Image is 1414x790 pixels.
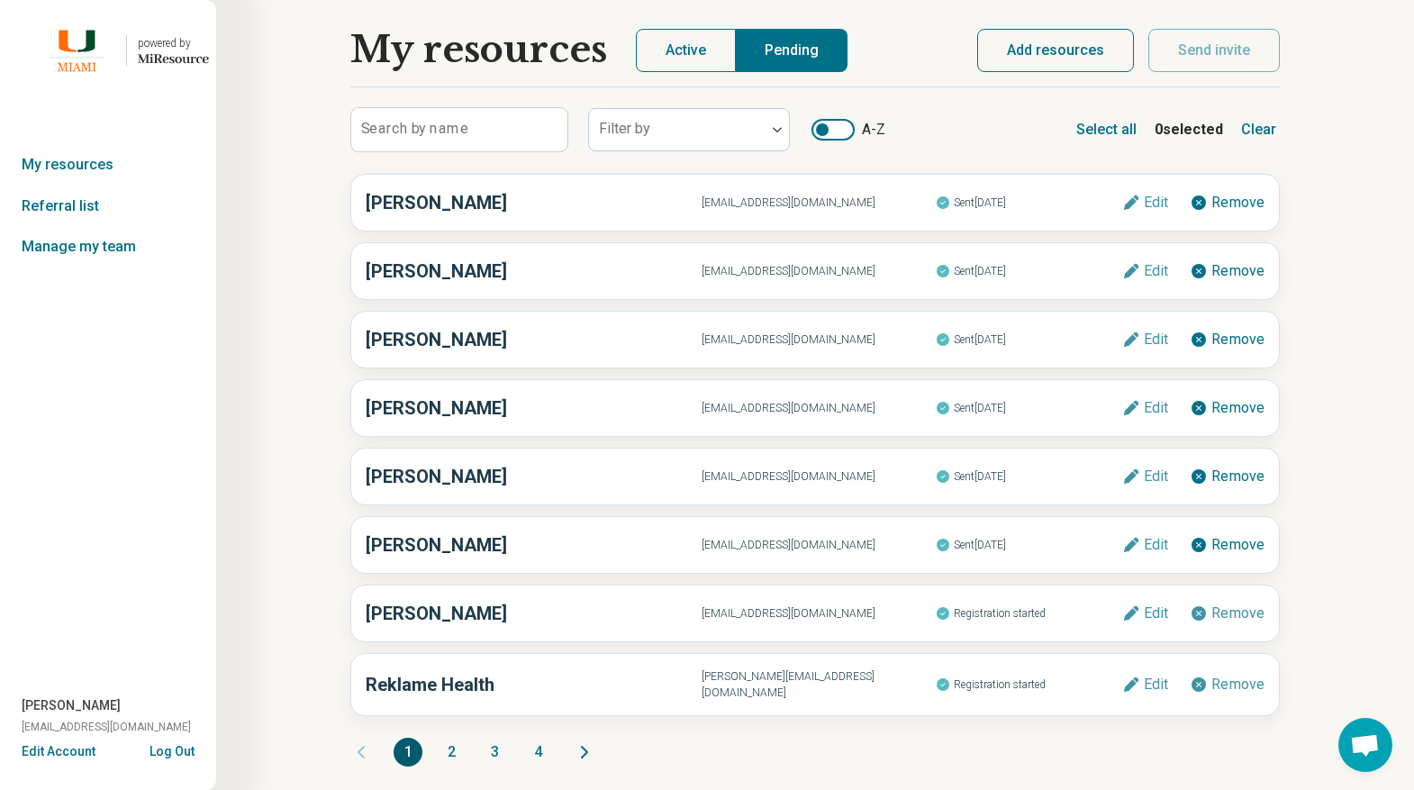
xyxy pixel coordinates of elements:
[480,738,509,767] button: 3
[366,463,702,490] h3: [PERSON_NAME]
[936,465,1122,488] span: Sent [DATE]
[1190,194,1264,212] button: Remove
[936,259,1122,283] span: Sent [DATE]
[150,742,195,757] button: Log Out
[1144,264,1168,278] span: Edit
[702,400,935,416] span: [EMAIL_ADDRESS][DOMAIN_NAME]
[1148,29,1280,72] button: Send invite
[1211,606,1264,621] span: Remove
[1122,262,1168,280] button: Edit
[702,537,935,553] span: [EMAIL_ADDRESS][DOMAIN_NAME]
[1211,677,1264,692] span: Remove
[1122,604,1168,622] button: Edit
[1190,604,1264,622] button: Remove
[366,258,702,285] h3: [PERSON_NAME]
[1211,401,1264,415] span: Remove
[1144,332,1168,347] span: Edit
[1122,536,1168,554] button: Edit
[366,671,702,698] h3: Reklame Health
[366,326,702,353] h3: [PERSON_NAME]
[366,600,702,627] h3: [PERSON_NAME]
[1144,677,1168,692] span: Edit
[1190,676,1264,694] button: Remove
[138,35,209,51] div: powered by
[7,29,209,72] a: University of Miamipowered by
[39,29,115,72] img: University of Miami
[1122,676,1168,694] button: Edit
[361,122,468,136] label: Search by name
[394,738,422,767] button: 1
[1190,331,1264,349] button: Remove
[936,602,1122,625] span: Registration started
[366,531,702,558] h3: [PERSON_NAME]
[366,189,702,216] h3: [PERSON_NAME]
[736,29,847,72] button: Pending
[1190,262,1264,280] button: Remove
[1190,536,1264,554] button: Remove
[1190,399,1264,417] button: Remove
[1144,469,1168,484] span: Edit
[936,533,1122,557] span: Sent [DATE]
[1190,468,1264,486] button: Remove
[22,696,121,715] span: [PERSON_NAME]
[1073,115,1140,144] button: Select all
[1144,606,1168,621] span: Edit
[1211,195,1264,210] span: Remove
[936,328,1122,351] span: Sent [DATE]
[702,331,935,348] span: [EMAIL_ADDRESS][DOMAIN_NAME]
[1144,401,1168,415] span: Edit
[366,395,702,422] h3: [PERSON_NAME]
[1237,115,1280,144] button: Clear
[22,719,191,735] span: [EMAIL_ADDRESS][DOMAIN_NAME]
[702,263,935,279] span: [EMAIL_ADDRESS][DOMAIN_NAME]
[1211,469,1264,484] span: Remove
[702,468,935,485] span: [EMAIL_ADDRESS][DOMAIN_NAME]
[1211,332,1264,347] span: Remove
[1338,718,1392,772] div: Open chat
[636,29,736,72] button: Active
[811,119,885,141] label: A-Z
[936,191,1122,214] span: Sent [DATE]
[702,668,935,701] span: [PERSON_NAME][EMAIL_ADDRESS][DOMAIN_NAME]
[702,605,935,622] span: [EMAIL_ADDRESS][DOMAIN_NAME]
[977,29,1134,72] button: Add resources
[936,396,1122,420] span: Sent [DATE]
[1122,194,1168,212] button: Edit
[1122,468,1168,486] button: Edit
[574,738,595,767] button: Next page
[437,738,466,767] button: 2
[702,195,935,211] span: [EMAIL_ADDRESS][DOMAIN_NAME]
[1211,538,1264,552] span: Remove
[22,742,95,761] button: Edit Account
[599,120,650,137] label: Filter by
[1144,195,1168,210] span: Edit
[1144,538,1168,552] span: Edit
[350,738,372,767] button: Previous page
[523,738,552,767] button: 4
[350,29,607,72] h1: My resources
[1155,119,1223,141] b: 0 selected
[1122,399,1168,417] button: Edit
[1122,331,1168,349] button: Edit
[936,673,1122,696] span: Registration started
[1211,264,1264,278] span: Remove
